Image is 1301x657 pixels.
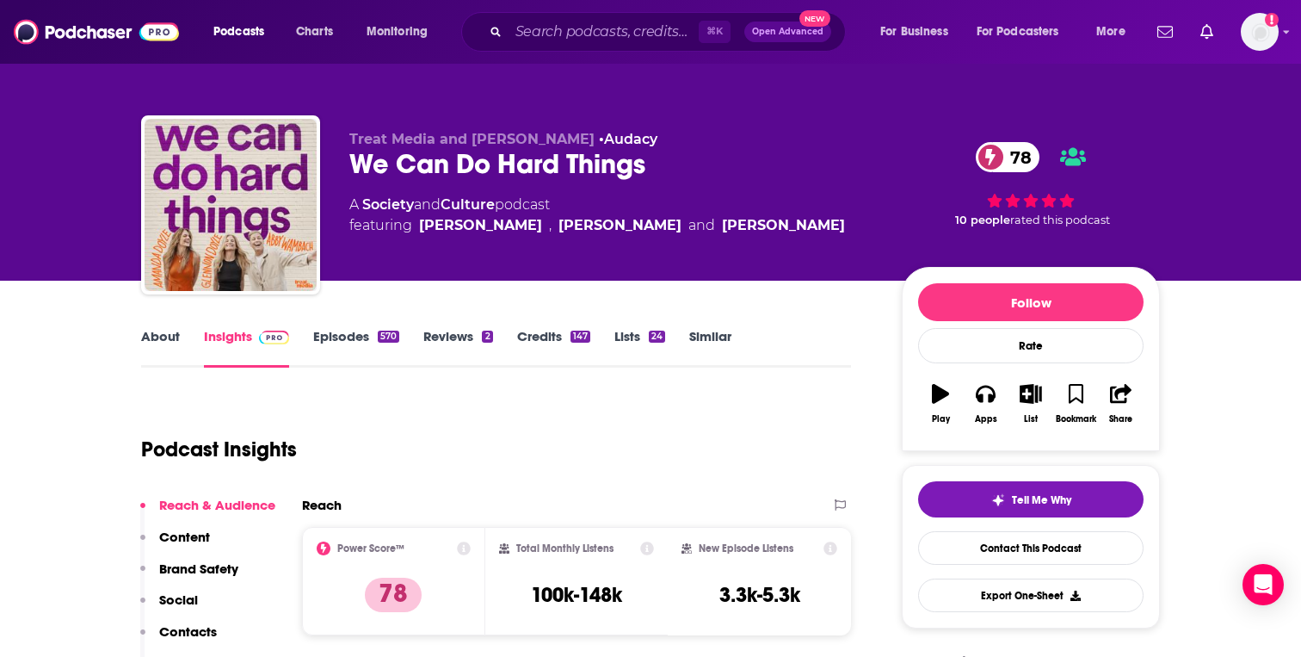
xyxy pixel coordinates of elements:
span: featuring [349,215,845,236]
span: • [599,131,657,147]
a: Show notifications dropdown [1150,17,1180,46]
div: 24 [649,331,665,343]
p: 78 [365,578,422,612]
div: Open Intercom Messenger [1242,564,1284,605]
button: tell me why sparkleTell Me Why [918,481,1144,518]
button: Social [140,592,198,623]
p: Social [159,592,198,608]
button: Contacts [140,623,217,655]
p: Reach & Audience [159,497,275,513]
span: Monitoring [367,20,428,44]
h3: 3.3k-5.3k [719,582,800,608]
button: Open AdvancedNew [744,22,831,42]
div: A podcast [349,195,845,236]
h2: Reach [302,497,342,513]
a: 78 [976,142,1040,172]
h2: Power Score™ [337,542,404,555]
a: Lists24 [614,328,665,368]
div: Share [1109,414,1132,425]
div: 78 10 peoplerated this podcast [902,131,1160,238]
span: Logged in as catefess [1241,13,1279,51]
span: Open Advanced [752,28,823,36]
a: Glennon Doyle [419,215,542,236]
div: 147 [570,331,590,343]
span: For Business [880,20,948,44]
h2: New Episode Listens [699,542,793,555]
a: Similar [689,328,731,368]
img: User Profile [1241,13,1279,51]
img: Podchaser Pro [259,331,289,344]
p: Content [159,529,210,545]
h2: Total Monthly Listens [516,542,614,555]
a: Audacy [604,131,657,147]
a: About [141,328,180,368]
p: Contacts [159,623,217,640]
button: Bookmark [1053,373,1098,435]
div: [PERSON_NAME] [558,215,681,236]
a: Episodes570 [313,328,399,368]
span: rated this podcast [1010,214,1110,226]
button: Export One-Sheet [918,579,1144,612]
span: 78 [993,142,1040,172]
div: Search podcasts, credits, & more... [478,12,862,52]
a: Reviews2 [423,328,492,368]
input: Search podcasts, credits, & more... [509,18,699,46]
a: Credits147 [517,328,590,368]
a: InsightsPodchaser Pro [204,328,289,368]
button: Follow [918,283,1144,321]
button: Share [1099,373,1144,435]
img: tell me why sparkle [991,493,1005,507]
button: Reach & Audience [140,497,275,529]
a: Society [362,196,414,213]
a: Show notifications dropdown [1193,17,1220,46]
span: Tell Me Why [1012,493,1071,507]
button: Apps [963,373,1008,435]
a: Contact This Podcast [918,531,1144,565]
span: ⌘ K [699,21,731,43]
img: Podchaser - Follow, Share and Rate Podcasts [14,15,179,48]
button: Content [140,529,210,561]
span: Podcasts [213,20,264,44]
span: , [549,215,552,236]
button: Play [918,373,963,435]
svg: Add a profile image [1265,13,1279,27]
div: 570 [378,331,399,343]
span: and [688,215,715,236]
button: open menu [868,18,970,46]
div: 2 [482,331,492,343]
span: 10 people [955,214,1010,226]
button: open menu [355,18,450,46]
h3: 100k-148k [531,582,622,608]
button: open menu [965,18,1084,46]
p: Brand Safety [159,561,238,577]
div: Rate [918,328,1144,363]
button: open menu [1084,18,1147,46]
span: and [414,196,441,213]
a: Culture [441,196,495,213]
span: New [799,10,830,27]
div: Play [932,414,950,425]
span: Treat Media and [PERSON_NAME] [349,131,595,147]
button: Brand Safety [140,561,238,592]
span: For Podcasters [977,20,1059,44]
a: Charts [285,18,343,46]
span: Charts [296,20,333,44]
div: Bookmark [1056,414,1096,425]
a: Amanda Doyle [722,215,845,236]
button: open menu [201,18,287,46]
span: More [1096,20,1125,44]
button: Show profile menu [1241,13,1279,51]
div: Apps [975,414,997,425]
img: We Can Do Hard Things [145,119,317,291]
h1: Podcast Insights [141,437,297,462]
div: List [1024,414,1038,425]
button: List [1008,373,1053,435]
